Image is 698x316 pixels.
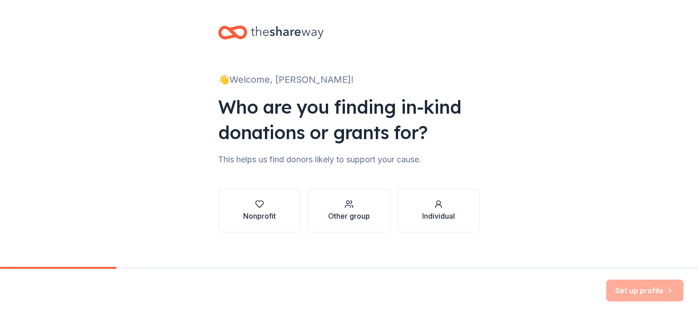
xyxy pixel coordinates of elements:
div: Who are you finding in-kind donations or grants for? [218,94,480,145]
div: 👋 Welcome, [PERSON_NAME]! [218,72,480,87]
div: Other group [328,211,370,221]
div: This helps us find donors likely to support your cause. [218,152,480,167]
div: Nonprofit [243,211,276,221]
div: Individual [422,211,455,221]
button: Nonprofit [218,189,300,232]
button: Individual [398,189,480,232]
button: Other group [308,189,390,232]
